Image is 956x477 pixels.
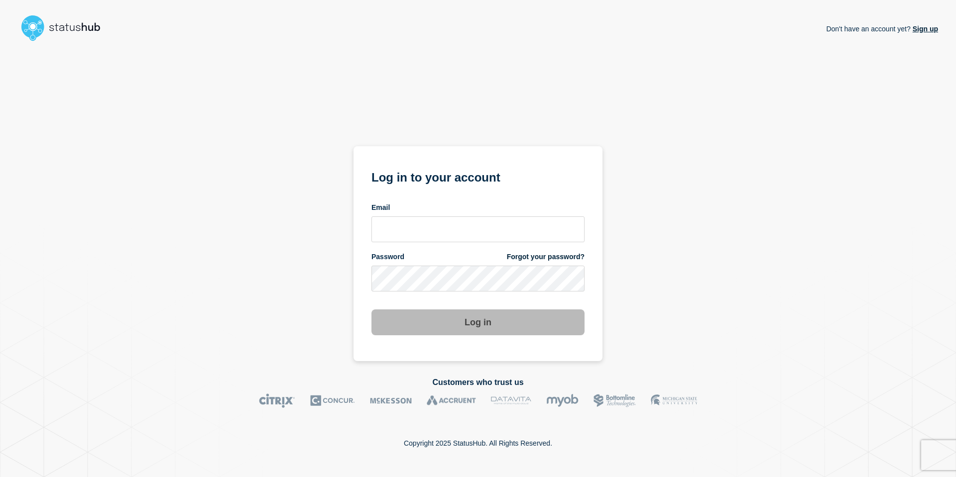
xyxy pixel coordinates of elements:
img: StatusHub logo [18,12,113,44]
h2: Customers who trust us [18,378,938,387]
button: Log in [371,309,585,335]
span: Email [371,203,390,212]
img: DataVita logo [491,393,531,408]
p: Copyright 2025 StatusHub. All Rights Reserved. [404,439,552,447]
input: password input [371,266,585,291]
span: Password [371,252,404,262]
img: Concur logo [310,393,355,408]
img: Citrix logo [259,393,295,408]
img: Bottomline logo [594,393,636,408]
a: Sign up [911,25,938,33]
img: myob logo [546,393,579,408]
img: McKesson logo [370,393,412,408]
p: Don't have an account yet? [826,17,938,41]
img: Accruent logo [427,393,476,408]
input: email input [371,216,585,242]
img: MSU logo [651,393,697,408]
h1: Log in to your account [371,167,585,186]
a: Forgot your password? [507,252,585,262]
